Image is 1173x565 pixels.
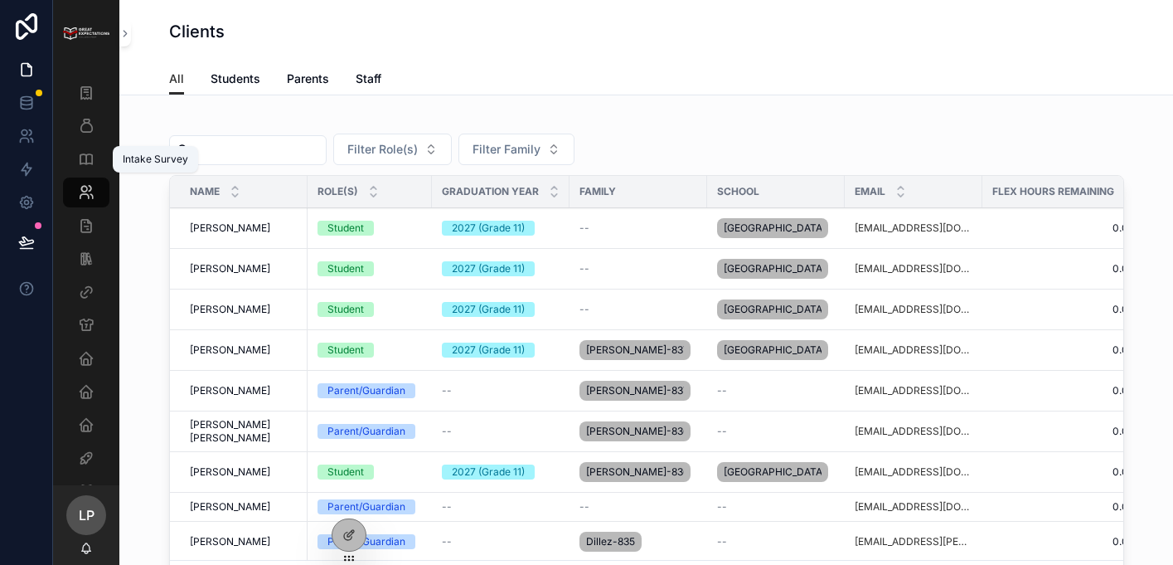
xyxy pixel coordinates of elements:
a: -- [717,535,835,548]
a: -- [717,384,835,397]
span: [PERSON_NAME] [190,465,270,479]
a: [EMAIL_ADDRESS][PERSON_NAME][DOMAIN_NAME] [855,535,972,548]
span: -- [579,222,589,235]
a: 0.00 [992,303,1135,316]
span: School [717,185,759,198]
a: Student [317,465,422,480]
a: 0.00 [992,222,1135,235]
a: Staff [356,64,381,97]
a: 2027 (Grade 11) [442,302,560,317]
a: [GEOGRAPHIC_DATA] [717,296,835,323]
div: Parent/Guardian [327,383,405,398]
a: [EMAIL_ADDRESS][DOMAIN_NAME] [855,465,972,479]
span: [PERSON_NAME]-836 [586,465,684,479]
div: scrollable content [53,66,119,485]
span: [PERSON_NAME]-836 [586,425,684,438]
a: [EMAIL_ADDRESS][DOMAIN_NAME] [855,262,972,275]
a: 0.00 [992,465,1135,479]
a: Student [317,261,422,276]
a: [PERSON_NAME]-837 [579,377,697,404]
span: [GEOGRAPHIC_DATA] [724,262,822,275]
a: 2027 (Grade 11) [442,261,560,276]
a: Student [317,221,422,236]
img: App logo [63,27,109,40]
a: [EMAIL_ADDRESS][DOMAIN_NAME] [855,343,972,357]
div: Intake Survey [123,153,188,166]
span: -- [442,535,452,548]
span: -- [717,535,727,548]
a: Parent/Guardian [317,383,422,398]
div: Parent/Guardian [327,424,405,439]
div: Student [327,261,364,276]
span: [PERSON_NAME] [190,500,270,514]
div: Student [327,465,364,480]
a: [EMAIL_ADDRESS][DOMAIN_NAME] [855,222,972,235]
span: -- [717,384,727,397]
div: 2027 (Grade 11) [452,221,525,236]
a: [PERSON_NAME]-836 [579,418,697,445]
a: Parent/Guardian [317,499,422,514]
span: 0.00 [992,535,1135,548]
span: Name [190,185,220,198]
span: [GEOGRAPHIC_DATA] [724,343,822,357]
span: Flex Hours Remaining [992,185,1114,198]
div: 2027 (Grade 11) [452,302,525,317]
a: [PERSON_NAME]-837 [579,337,697,363]
div: Student [327,221,364,236]
a: [EMAIL_ADDRESS][DOMAIN_NAME] [855,425,972,438]
a: [PERSON_NAME] [190,303,298,316]
span: [GEOGRAPHIC_DATA] [724,303,822,316]
div: 2027 (Grade 11) [452,261,525,276]
a: [GEOGRAPHIC_DATA] [717,215,835,241]
a: [EMAIL_ADDRESS][DOMAIN_NAME] [855,500,972,514]
span: [PERSON_NAME] [190,384,270,397]
span: LP [79,505,95,525]
a: Parents [287,64,329,97]
a: [PERSON_NAME] [190,384,298,397]
a: All [169,64,184,95]
a: Parent/Guardian [317,534,422,549]
a: [PERSON_NAME] [190,465,298,479]
span: All [169,71,184,87]
a: 0.00 [992,343,1135,357]
span: 0.00 [992,425,1135,438]
span: [PERSON_NAME] [190,343,270,357]
span: -- [579,500,589,514]
div: 2027 (Grade 11) [452,343,525,358]
button: Select Button [458,134,574,165]
span: Email [855,185,885,198]
span: [PERSON_NAME] [190,262,270,275]
a: -- [579,262,697,275]
span: -- [579,262,589,275]
a: Student [317,343,422,358]
span: 0.00 [992,500,1135,514]
a: -- [717,500,835,514]
span: [GEOGRAPHIC_DATA] [724,222,822,235]
a: [PERSON_NAME] [190,535,298,548]
a: Parent/Guardian [317,424,422,439]
a: Student [317,302,422,317]
span: Filter Role(s) [347,141,418,158]
a: [PERSON_NAME] [190,222,298,235]
span: [PERSON_NAME] [190,535,270,548]
span: Staff [356,71,381,87]
h1: Clients [169,20,225,43]
a: -- [442,535,560,548]
a: [PERSON_NAME] [190,500,298,514]
span: -- [442,384,452,397]
a: [EMAIL_ADDRESS][DOMAIN_NAME] [855,384,972,397]
a: 0.00 [992,384,1135,397]
span: [PERSON_NAME] [190,303,270,316]
span: -- [442,500,452,514]
span: -- [717,425,727,438]
span: 0.00 [992,262,1135,275]
a: Dillez-835 [579,528,697,555]
span: Role(s) [317,185,358,198]
a: [PERSON_NAME] [190,343,298,357]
